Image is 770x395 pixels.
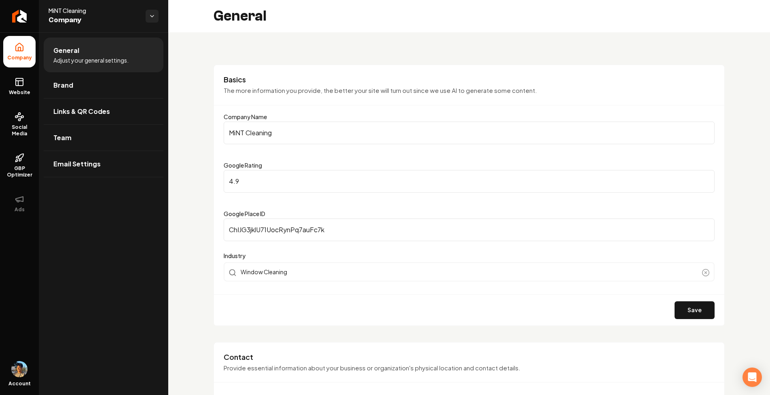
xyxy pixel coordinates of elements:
[224,219,715,241] input: Google Place ID
[44,72,163,98] a: Brand
[3,147,36,185] a: GBP Optimizer
[224,170,715,193] input: Google Rating
[11,361,27,377] button: Open user button
[53,133,72,143] span: Team
[224,251,715,261] label: Industry
[224,113,267,120] label: Company Name
[224,75,715,84] h3: Basics
[224,86,715,95] p: The more information you provide, the better your site will turn out since we use AI to generate ...
[3,124,36,137] span: Social Media
[44,151,163,177] a: Email Settings
[6,89,34,96] span: Website
[3,105,36,143] a: Social Media
[3,165,36,178] span: GBP Optimizer
[53,107,110,116] span: Links & QR Codes
[53,56,129,64] span: Adjust your general settings.
[214,8,267,24] h2: General
[224,363,715,373] p: Provide essential information about your business or organization's physical location and contact...
[53,159,101,169] span: Email Settings
[742,368,762,387] div: Open Intercom Messenger
[11,206,28,213] span: Ads
[8,380,31,387] span: Account
[675,301,715,319] button: Save
[224,162,262,169] label: Google Rating
[224,352,715,362] h3: Contact
[12,10,27,23] img: Rebolt Logo
[224,210,265,217] label: Google Place ID
[4,55,35,61] span: Company
[3,71,36,102] a: Website
[224,122,715,144] input: Company Name
[53,46,79,55] span: General
[53,80,73,90] span: Brand
[49,15,139,26] span: Company
[44,125,163,151] a: Team
[3,188,36,219] button: Ads
[49,6,139,15] span: MiNT Cleaning
[11,361,27,377] img: Aditya Nair
[44,99,163,124] a: Links & QR Codes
